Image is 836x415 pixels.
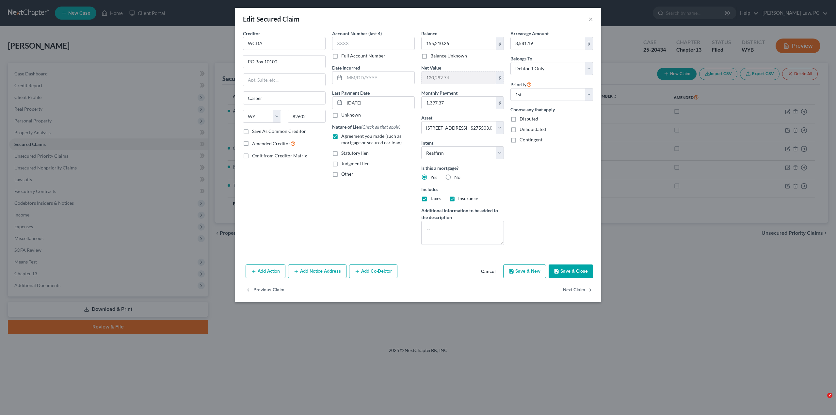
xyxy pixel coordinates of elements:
input: 0.00 [422,72,496,84]
span: Contingent [520,137,542,142]
label: Balance [421,30,437,37]
span: (Check all that apply) [361,124,400,130]
input: Enter city... [243,92,325,104]
span: Unliquidated [520,126,546,132]
label: Save As Common Creditor [252,128,306,135]
button: Add Co-Debtor [349,264,397,278]
label: Last Payment Date [332,89,370,96]
span: Agreement you made (such as mortgage or secured car loan) [341,133,402,145]
input: 0.00 [511,37,585,50]
span: 2 [827,393,832,398]
button: × [588,15,593,23]
div: $ [496,72,504,84]
label: Is this a mortgage? [421,165,504,171]
label: Includes [421,186,504,193]
button: Previous Claim [246,283,284,297]
span: Judgment lien [341,161,370,166]
label: Date Incurred [332,64,360,71]
span: Amended Creditor [252,141,290,146]
input: XXXX [332,37,415,50]
div: Edit Secured Claim [243,14,299,24]
button: Add Notice Address [288,264,346,278]
span: Yes [430,174,437,180]
label: Monthly Payment [421,89,458,96]
input: Search creditor by name... [243,37,326,50]
span: No [454,174,460,180]
button: Next Claim [563,283,593,297]
input: 0.00 [422,37,496,50]
span: Asset [421,115,432,120]
div: $ [496,37,504,50]
button: Save & New [503,264,546,278]
input: 0.00 [422,97,496,109]
label: Unknown [341,112,361,118]
button: Save & Close [549,264,593,278]
label: Additional information to be added to the description [421,207,504,221]
label: Arrearage Amount [510,30,549,37]
input: MM/DD/YYYY [345,72,414,84]
label: Nature of Lien [332,123,400,130]
span: Statutory lien [341,150,369,156]
div: $ [496,97,504,109]
span: Belongs To [510,56,532,61]
input: Enter zip... [288,110,326,123]
input: Apt, Suite, etc... [243,74,325,86]
input: Enter address... [243,56,325,68]
span: Other [341,171,353,177]
label: Priority [510,80,532,88]
label: Net Value [421,64,441,71]
div: $ [585,37,593,50]
button: Add Action [246,264,285,278]
input: MM/DD/YYYY [345,97,414,109]
label: Intent [421,139,433,146]
span: Creditor [243,31,260,36]
span: Omit from Creditor Matrix [252,153,307,158]
label: Full Account Number [341,53,385,59]
button: Cancel [476,265,501,278]
span: Taxes [430,196,441,201]
label: Account Number (last 4) [332,30,382,37]
span: Disputed [520,116,538,121]
label: Balance Unknown [430,53,467,59]
span: Insurance [458,196,478,201]
iframe: Intercom live chat [814,393,829,408]
label: Choose any that apply [510,106,593,113]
